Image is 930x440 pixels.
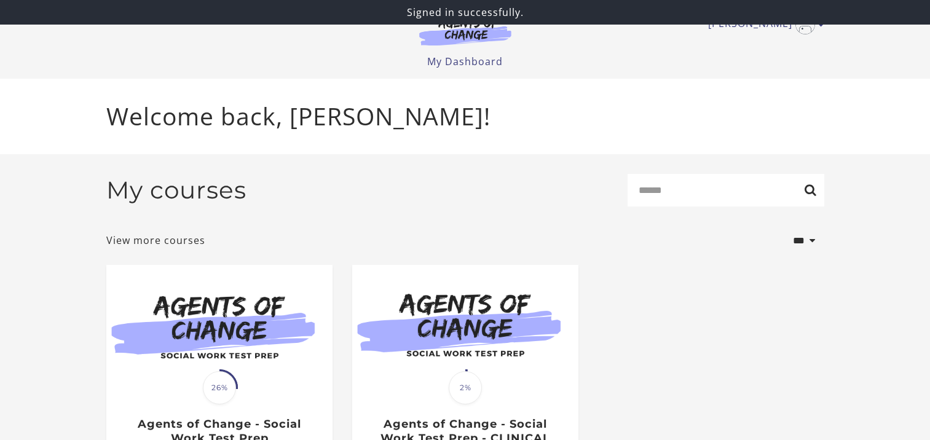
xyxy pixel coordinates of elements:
[106,98,824,135] p: Welcome back, [PERSON_NAME]!
[106,176,246,205] h2: My courses
[5,5,925,20] p: Signed in successfully.
[427,55,503,68] a: My Dashboard
[708,15,818,34] a: Toggle menu
[106,233,205,248] a: View more courses
[406,17,524,45] img: Agents of Change Logo
[203,371,236,404] span: 26%
[449,371,482,404] span: 2%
